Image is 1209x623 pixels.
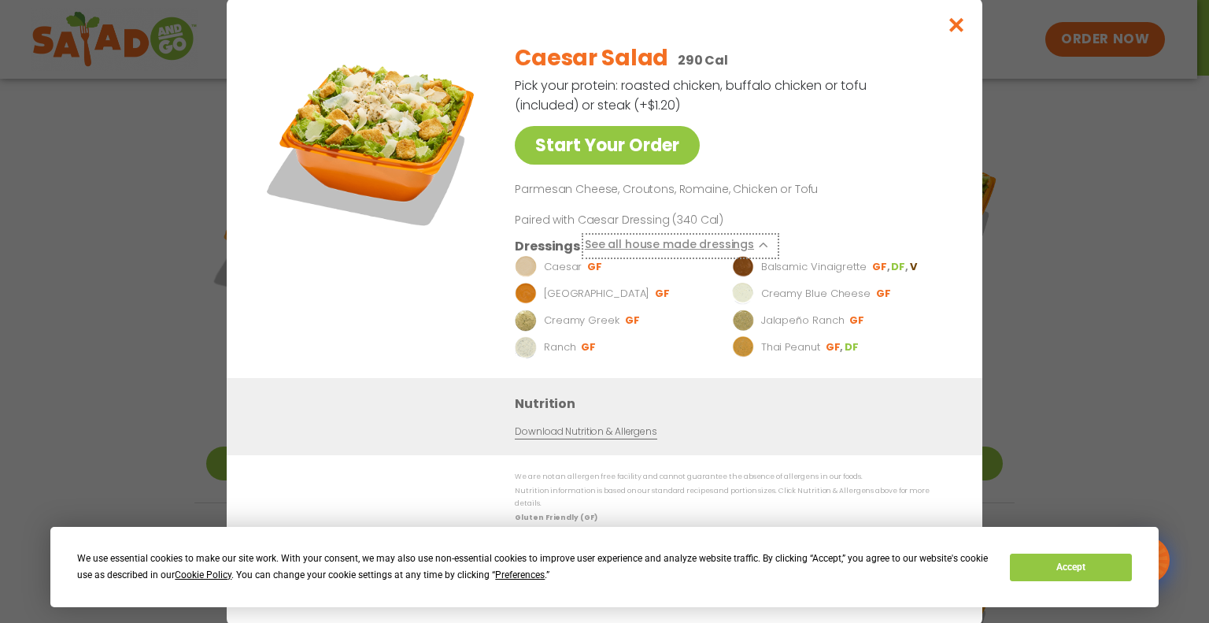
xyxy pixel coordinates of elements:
[515,235,580,255] h3: Dressings
[826,339,845,354] li: GF
[845,339,860,354] li: DF
[515,282,537,304] img: Dressing preview image for BBQ Ranch
[587,259,604,273] li: GF
[891,259,909,273] li: DF
[1010,554,1131,581] button: Accept
[515,424,656,439] a: Download Nutrition & Allergens
[515,76,869,115] p: Pick your protein: roasted chicken, buffalo chicken or tofu (included) or steak (+$1.20)
[585,235,776,255] button: See all house made dressings
[625,313,641,327] li: GF
[872,259,891,273] li: GF
[515,309,537,331] img: Dressing preview image for Creamy Greek
[175,569,231,580] span: Cookie Policy
[515,393,959,413] h3: Nutrition
[515,471,951,483] p: We are not an allergen free facility and cannot guarantee the absence of allergens in our foods.
[544,258,582,274] p: Caesar
[515,336,537,358] img: Dressing preview image for Ranch
[515,126,700,165] a: Start Your Order
[761,258,867,274] p: Balsamic Vinaigrette
[515,526,951,551] p: While our menu includes ingredients that are made without gluten, our restaurants are not gluten ...
[50,527,1159,607] div: Cookie Consent Prompt
[678,50,728,70] p: 290 Cal
[761,312,845,328] p: Jalapeño Ranch
[876,286,893,300] li: GF
[732,255,754,277] img: Dressing preview image for Balsamic Vinaigrette
[77,551,991,584] div: We use essential cookies to make our site work. With your consent, we may also use non-essential ...
[544,339,576,354] p: Ranch
[495,569,545,580] span: Preferences
[581,339,597,354] li: GF
[544,312,619,328] p: Creamy Greek
[515,42,668,75] h2: Caesar Salad
[515,211,806,228] p: Paired with Caesar Dressing (340 Cal)
[910,259,919,273] li: V
[655,286,671,300] li: GF
[849,313,866,327] li: GF
[515,485,951,510] p: Nutrition information is based on our standard recipes and portion sizes. Click Nutrition & Aller...
[732,309,754,331] img: Dressing preview image for Jalapeño Ranch
[262,30,482,250] img: Featured product photo for Caesar Salad
[732,282,754,304] img: Dressing preview image for Creamy Blue Cheese
[515,255,537,277] img: Dressing preview image for Caesar
[761,339,820,354] p: Thai Peanut
[515,180,945,199] p: Parmesan Cheese, Croutons, Romaine, Chicken or Tofu
[761,285,871,301] p: Creamy Blue Cheese
[515,513,597,522] strong: Gluten Friendly (GF)
[544,285,649,301] p: [GEOGRAPHIC_DATA]
[732,336,754,358] img: Dressing preview image for Thai Peanut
